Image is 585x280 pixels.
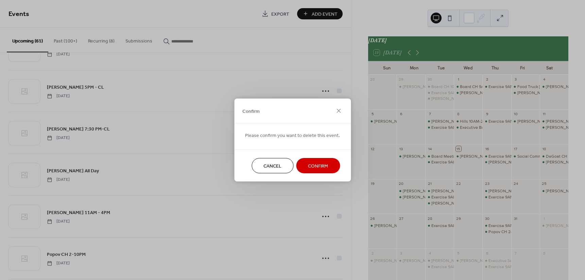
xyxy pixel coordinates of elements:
span: Please confirm you want to delete this event. [245,132,340,139]
button: Cancel [252,158,293,173]
button: Confirm [296,158,340,173]
span: Confirm [242,108,260,115]
span: Cancel [263,163,281,170]
span: Confirm [308,163,328,170]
